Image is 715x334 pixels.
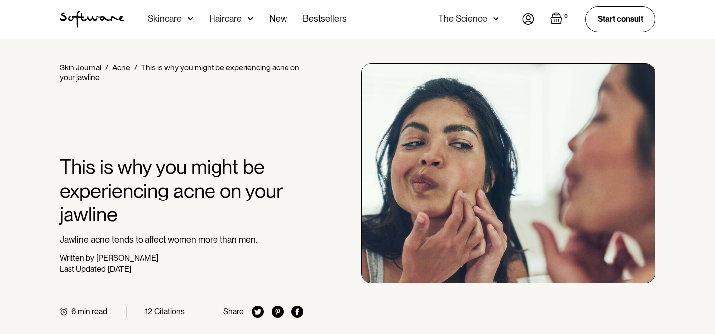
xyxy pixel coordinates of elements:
[112,63,130,72] a: Acne
[71,307,76,316] div: 6
[60,234,303,245] p: Jawline acne tends to affect women more than men.
[154,307,185,316] div: Citations
[60,63,101,72] a: Skin Journal
[493,14,499,24] img: arrow down
[550,12,570,26] a: Open cart
[105,63,108,72] div: /
[60,11,124,28] img: Software Logo
[438,14,487,24] div: The Science
[248,14,253,24] img: arrow down
[60,253,94,263] div: Written by
[148,14,182,24] div: Skincare
[60,155,303,226] h1: This is why you might be experiencing acne on your jawline
[60,265,106,274] div: Last Updated
[145,307,152,316] div: 12
[252,306,264,318] img: twitter icon
[223,307,244,316] div: Share
[272,306,284,318] img: pinterest icon
[134,63,137,72] div: /
[78,307,107,316] div: min read
[108,265,131,274] div: [DATE]
[209,14,242,24] div: Haircare
[96,253,158,263] div: [PERSON_NAME]
[188,14,193,24] img: arrow down
[585,6,655,32] a: Start consult
[562,12,570,21] div: 0
[60,11,124,28] a: home
[60,63,299,82] div: This is why you might be experiencing acne on your jawline
[291,306,303,318] img: facebook icon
